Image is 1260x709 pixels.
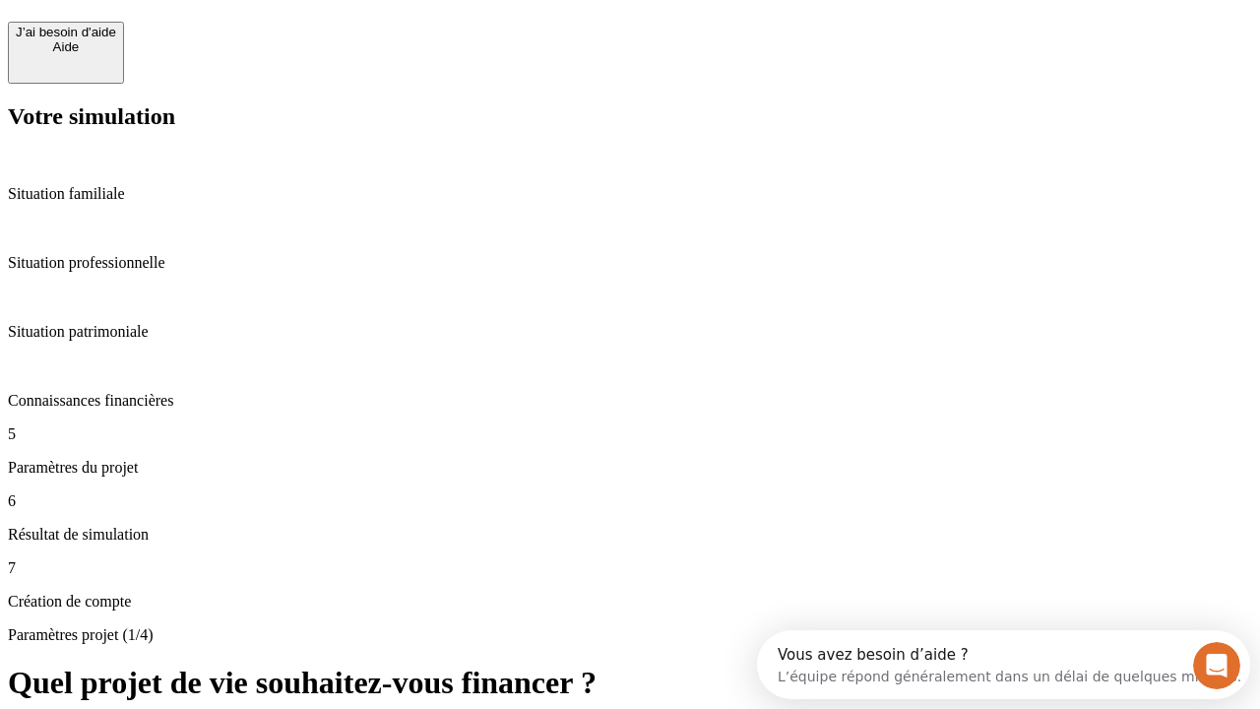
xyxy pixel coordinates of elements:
[8,526,1252,544] p: Résultat de simulation
[8,665,1252,701] h1: Quel projet de vie souhaitez-vous financer ?
[8,103,1252,130] h2: Votre simulation
[8,323,1252,341] p: Situation patrimoniale
[757,630,1250,699] iframe: Intercom live chat discovery launcher
[8,626,1252,644] p: Paramètres projet (1/4)
[8,22,124,84] button: J’ai besoin d'aideAide
[8,254,1252,272] p: Situation professionnelle
[8,8,542,62] div: Ouvrir le Messenger Intercom
[21,17,484,32] div: Vous avez besoin d’aide ?
[21,32,484,53] div: L’équipe répond généralement dans un délai de quelques minutes.
[8,459,1252,477] p: Paramètres du projet
[16,25,116,39] div: J’ai besoin d'aide
[8,492,1252,510] p: 6
[8,593,1252,611] p: Création de compte
[1193,642,1240,689] iframe: Intercom live chat
[8,185,1252,203] p: Situation familiale
[16,39,116,54] div: Aide
[8,392,1252,410] p: Connaissances financières
[8,425,1252,443] p: 5
[8,559,1252,577] p: 7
